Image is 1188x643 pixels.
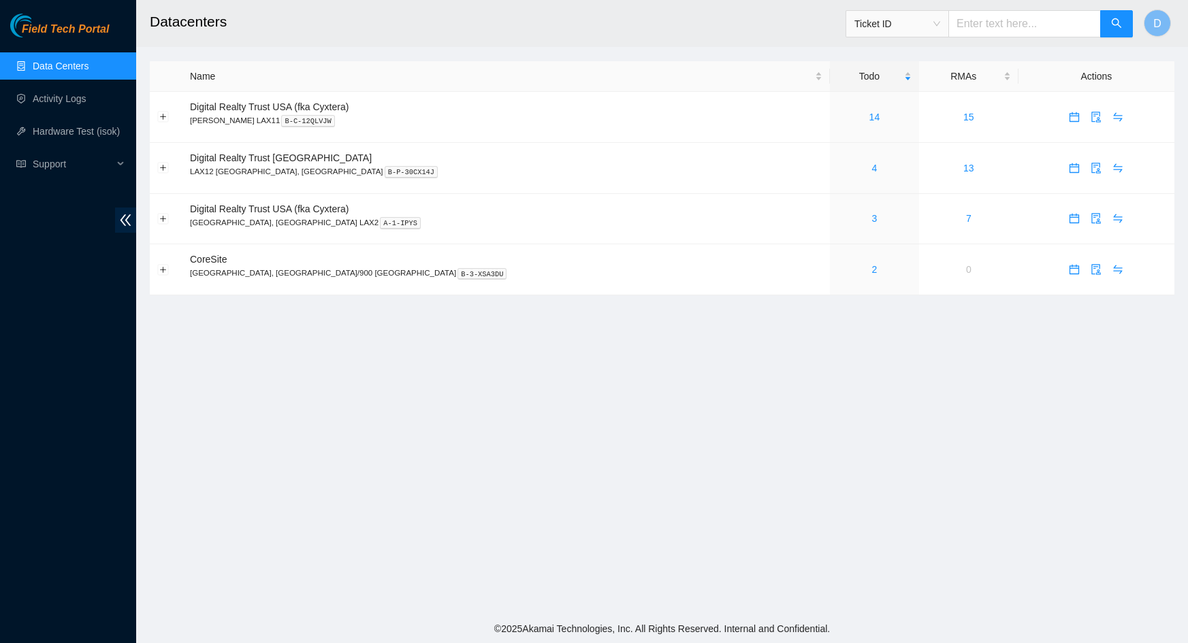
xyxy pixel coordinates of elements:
a: 7 [966,213,972,224]
p: [GEOGRAPHIC_DATA], [GEOGRAPHIC_DATA] LAX2 [190,216,822,229]
span: swap [1108,112,1128,122]
p: [GEOGRAPHIC_DATA], [GEOGRAPHIC_DATA]/900 [GEOGRAPHIC_DATA] [190,267,822,279]
button: audit [1085,106,1107,128]
a: swap [1107,163,1129,174]
a: Activity Logs [33,93,86,104]
button: Expand row [158,264,169,275]
a: calendar [1063,213,1085,224]
span: audit [1086,112,1106,122]
footer: © 2025 Akamai Technologies, Inc. All Rights Reserved. Internal and Confidential. [136,614,1188,643]
span: calendar [1064,163,1085,174]
span: swap [1108,213,1128,224]
span: Field Tech Portal [22,23,109,36]
button: swap [1107,208,1129,229]
button: swap [1107,157,1129,179]
button: calendar [1063,208,1085,229]
a: 3 [872,213,878,224]
button: calendar [1063,259,1085,280]
span: Digital Realty Trust USA (fka Cyxtera) [190,203,349,214]
span: calendar [1064,213,1085,224]
a: audit [1085,264,1107,275]
button: audit [1085,157,1107,179]
a: 4 [872,163,878,174]
a: audit [1085,163,1107,174]
button: Expand row [158,112,169,122]
span: audit [1086,163,1106,174]
button: search [1100,10,1133,37]
span: audit [1086,213,1106,224]
span: Ticket ID [854,14,940,34]
button: swap [1107,106,1129,128]
span: double-left [115,208,136,233]
button: calendar [1063,106,1085,128]
span: read [16,159,26,169]
button: audit [1085,259,1107,280]
span: audit [1086,264,1106,275]
th: Actions [1018,61,1174,92]
span: D [1153,15,1161,32]
span: Support [33,150,113,178]
p: LAX12 [GEOGRAPHIC_DATA], [GEOGRAPHIC_DATA] [190,165,822,178]
img: Akamai Technologies [10,14,69,37]
button: swap [1107,259,1129,280]
a: 0 [966,264,972,275]
a: audit [1085,213,1107,224]
span: calendar [1064,264,1085,275]
a: Hardware Test (isok) [33,126,120,137]
a: calendar [1063,264,1085,275]
button: Expand row [158,213,169,224]
a: 15 [963,112,974,122]
kbd: B-3-XSA3DU [457,268,507,280]
button: Expand row [158,163,169,174]
span: Digital Realty Trust [GEOGRAPHIC_DATA] [190,152,372,163]
span: Digital Realty Trust USA (fka Cyxtera) [190,101,349,112]
a: swap [1107,264,1129,275]
a: swap [1107,112,1129,122]
span: search [1111,18,1122,31]
a: 2 [872,264,878,275]
a: audit [1085,112,1107,122]
a: 13 [963,163,974,174]
span: calendar [1064,112,1085,122]
p: [PERSON_NAME] LAX11 [190,114,822,127]
button: audit [1085,208,1107,229]
a: Akamai TechnologiesField Tech Portal [10,24,109,42]
a: Data Centers [33,61,89,71]
span: swap [1108,264,1128,275]
a: calendar [1063,112,1085,122]
input: Enter text here... [948,10,1101,37]
button: calendar [1063,157,1085,179]
a: calendar [1063,163,1085,174]
span: CoreSite [190,254,227,265]
a: 14 [869,112,880,122]
kbd: B-P-30CX14J [385,166,438,178]
span: swap [1108,163,1128,174]
kbd: A-1-IPYS [380,217,421,229]
kbd: B-C-12QLVJW [281,115,335,127]
a: swap [1107,213,1129,224]
button: D [1144,10,1171,37]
